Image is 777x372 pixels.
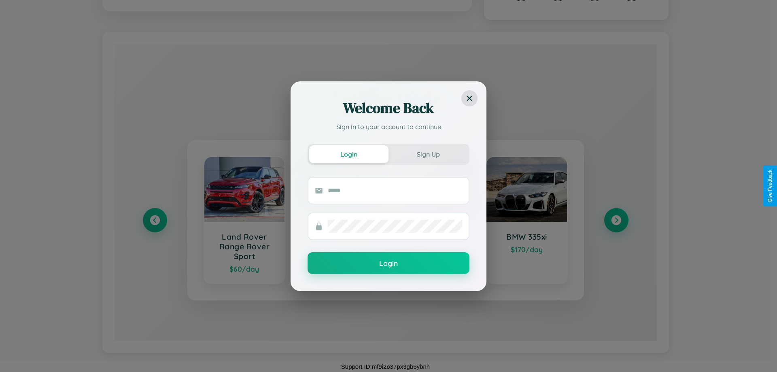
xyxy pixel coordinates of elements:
[308,98,469,118] h2: Welcome Back
[309,145,388,163] button: Login
[388,145,468,163] button: Sign Up
[308,122,469,132] p: Sign in to your account to continue
[308,252,469,274] button: Login
[767,170,773,202] div: Give Feedback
